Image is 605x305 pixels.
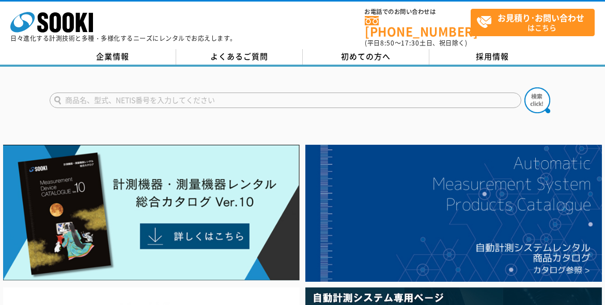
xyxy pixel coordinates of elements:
span: (平日 ～ 土日、祝日除く) [365,38,467,48]
input: 商品名、型式、NETIS番号を入力してください [50,93,521,108]
a: よくあるご質問 [176,49,303,65]
a: 採用情報 [429,49,556,65]
span: はこちら [476,9,594,35]
span: お電話でのお問い合わせは [365,9,471,15]
span: 8:50 [380,38,395,48]
a: 企業情報 [50,49,176,65]
a: お見積り･お問い合わせはこちら [471,9,595,36]
p: 日々進化する計測技術と多種・多様化するニーズにレンタルでお応えします。 [10,35,237,41]
img: btn_search.png [524,87,550,113]
strong: お見積り･お問い合わせ [498,11,584,24]
img: Catalog Ver10 [3,145,299,281]
span: 初めての方へ [341,51,391,62]
img: 自動計測システムカタログ [305,145,601,282]
span: 17:30 [401,38,420,48]
a: [PHONE_NUMBER] [365,16,471,37]
a: 初めての方へ [303,49,429,65]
